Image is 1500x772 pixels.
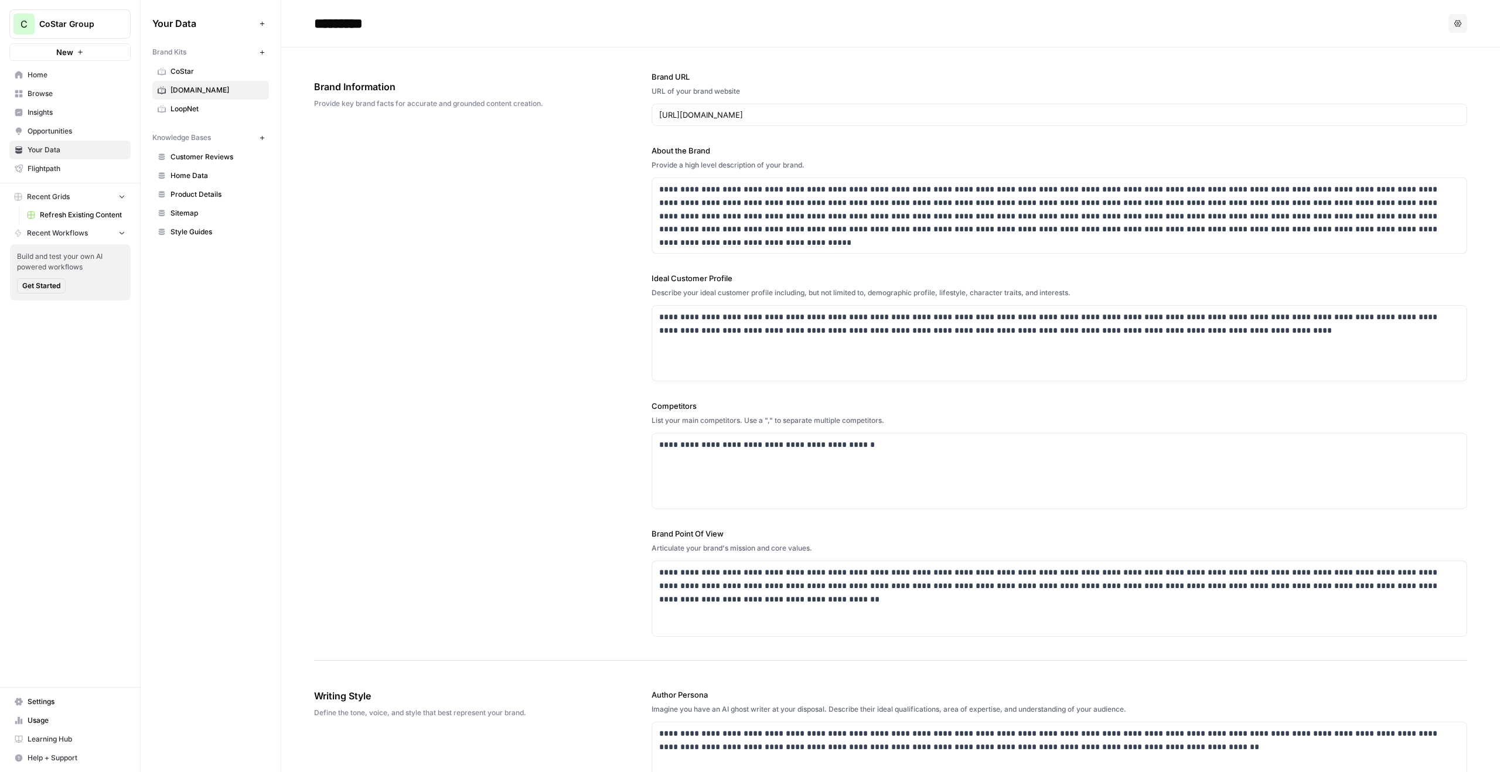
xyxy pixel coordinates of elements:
[9,141,131,159] a: Your Data
[152,81,269,100] a: [DOMAIN_NAME]
[152,204,269,223] a: Sitemap
[28,163,125,174] span: Flightpath
[152,16,255,30] span: Your Data
[9,730,131,749] a: Learning Hub
[21,17,28,31] span: C
[40,210,125,220] span: Refresh Existing Content
[171,104,264,114] span: LoopNet
[659,109,1460,121] input: www.sundaysoccer.com
[17,278,66,293] button: Get Started
[9,9,131,39] button: Workspace: CoStar Group
[171,189,264,200] span: Product Details
[9,711,131,730] a: Usage
[39,18,110,30] span: CoStar Group
[28,715,125,726] span: Usage
[652,145,1467,156] label: About the Brand
[152,47,186,57] span: Brand Kits
[9,122,131,141] a: Opportunities
[28,88,125,99] span: Browse
[652,71,1467,83] label: Brand URL
[652,160,1467,170] div: Provide a high level description of your brand.
[652,689,1467,701] label: Author Persona
[652,543,1467,554] div: Articulate your brand's mission and core values.
[152,185,269,204] a: Product Details
[314,80,586,94] span: Brand Information
[314,689,586,703] span: Writing Style
[9,159,131,178] a: Flightpath
[171,208,264,218] span: Sitemap
[22,206,131,224] a: Refresh Existing Content
[152,62,269,81] a: CoStar
[652,86,1467,97] div: URL of your brand website
[28,70,125,80] span: Home
[152,223,269,241] a: Style Guides
[652,272,1467,284] label: Ideal Customer Profile
[28,126,125,136] span: Opportunities
[28,107,125,118] span: Insights
[171,152,264,162] span: Customer Reviews
[152,166,269,185] a: Home Data
[28,696,125,707] span: Settings
[652,415,1467,426] div: List your main competitors. Use a "," to separate multiple competitors.
[314,708,586,718] span: Define the tone, voice, and style that best represent your brand.
[9,66,131,84] a: Home
[171,227,264,237] span: Style Guides
[27,192,70,202] span: Recent Grids
[9,43,131,61] button: New
[9,692,131,711] a: Settings
[171,85,264,95] span: [DOMAIN_NAME]
[9,84,131,103] a: Browse
[652,528,1467,539] label: Brand Point Of View
[28,753,125,763] span: Help + Support
[17,251,124,272] span: Build and test your own AI powered workflows
[652,704,1467,715] div: Imagine you have an AI ghost writer at your disposal. Describe their ideal qualifications, area o...
[56,46,73,58] span: New
[652,400,1467,412] label: Competitors
[171,66,264,77] span: CoStar
[9,103,131,122] a: Insights
[28,734,125,744] span: Learning Hub
[314,98,586,109] span: Provide key brand facts for accurate and grounded content creation.
[152,148,269,166] a: Customer Reviews
[171,170,264,181] span: Home Data
[9,224,131,242] button: Recent Workflows
[152,100,269,118] a: LoopNet
[27,228,88,238] span: Recent Workflows
[28,145,125,155] span: Your Data
[9,188,131,206] button: Recent Grids
[152,132,211,143] span: Knowledge Bases
[652,288,1467,298] div: Describe your ideal customer profile including, but not limited to, demographic profile, lifestyl...
[9,749,131,767] button: Help + Support
[22,281,60,291] span: Get Started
